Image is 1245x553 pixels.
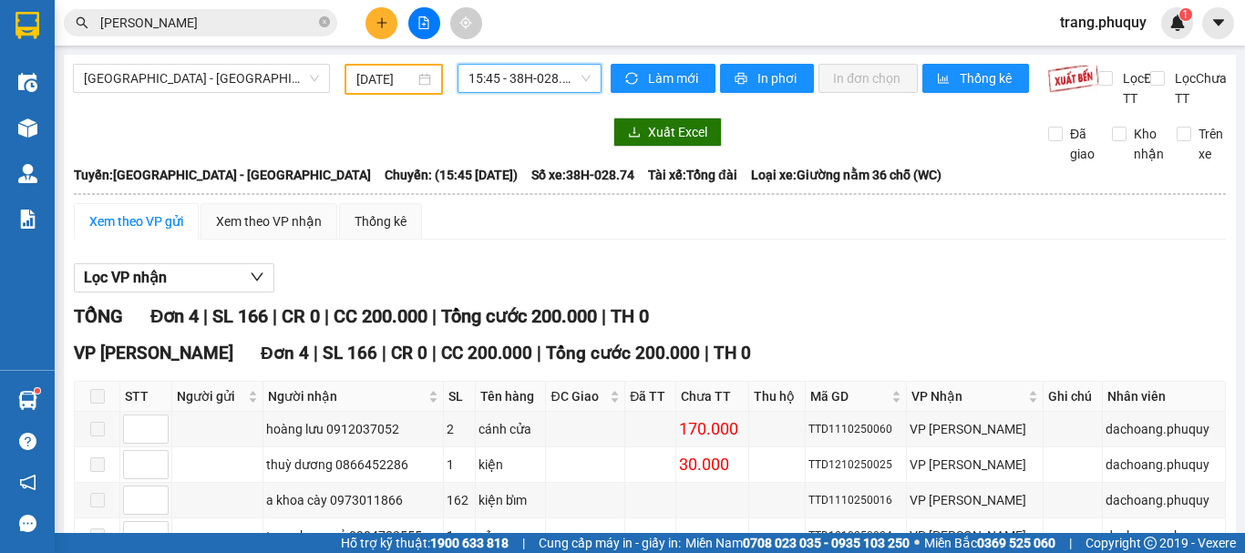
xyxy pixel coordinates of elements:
[806,412,906,447] td: TTD1110250060
[266,455,440,475] div: thuỳ dương 0866452286
[743,536,910,550] strong: 0708 023 035 - 0935 103 250
[18,391,37,410] img: warehouse-icon
[341,533,509,553] span: Hỗ trợ kỹ thuật:
[444,382,475,412] th: SL
[522,533,525,553] span: |
[1045,11,1161,34] span: trang.phuquy
[19,433,36,450] span: question-circle
[1210,15,1227,31] span: caret-down
[266,490,440,510] div: a khoa cày 0973011866
[150,305,199,327] span: Đơn 4
[648,165,737,185] span: Tài xế: Tổng đài
[216,211,322,231] div: Xem theo VP nhận
[1202,7,1234,39] button: caret-down
[19,474,36,491] span: notification
[685,533,910,553] span: Miền Nam
[74,168,371,182] b: Tuyến: [GEOGRAPHIC_DATA] - [GEOGRAPHIC_DATA]
[261,343,309,364] span: Đơn 4
[818,64,918,93] button: In đơn chọn
[537,343,541,364] span: |
[611,64,715,93] button: syncLàm mới
[212,305,268,327] span: SL 166
[924,533,1055,553] span: Miền Bắc
[1106,419,1222,439] div: dachoang.phuquy
[447,490,471,510] div: 162
[922,64,1029,93] button: bar-chartThống kê
[705,343,709,364] span: |
[323,343,377,364] span: SL 166
[714,343,751,364] span: TH 0
[15,12,39,39] img: logo-vxr
[450,7,482,39] button: aim
[84,266,167,289] span: Lọc VP nhận
[911,386,1024,406] span: VP Nhận
[478,419,543,439] div: cánh cửa
[907,483,1044,518] td: VP Hà Huy Tập
[1116,68,1163,108] span: Lọc Đã TT
[679,416,746,442] div: 170.000
[74,305,123,327] span: TỔNG
[937,72,952,87] span: bar-chart
[1144,537,1157,549] span: copyright
[808,492,902,509] div: TTD1110250016
[18,73,37,92] img: warehouse-icon
[546,343,700,364] span: Tổng cước 200.000
[76,16,88,29] span: search
[74,263,274,292] button: Lọc VP nhận
[468,65,591,92] span: 15:45 - 38H-028.74
[751,165,941,185] span: Loại xe: Giường nằm 36 chỗ (WC)
[648,122,707,142] span: Xuất Excel
[177,386,244,406] span: Người gửi
[611,305,649,327] span: TH 0
[430,536,509,550] strong: 1900 633 818
[273,305,277,327] span: |
[319,16,330,27] span: close-circle
[319,15,330,32] span: close-circle
[1168,68,1230,108] span: Lọc Chưa TT
[120,382,172,412] th: STT
[907,447,1044,483] td: VP Hà Huy Tập
[1191,124,1230,164] span: Trên xe
[735,72,750,87] span: printer
[478,490,543,510] div: kiện bỉm
[628,126,641,140] span: download
[324,305,329,327] span: |
[531,165,634,185] span: Số xe: 38H-028.74
[1063,124,1102,164] span: Đã giao
[334,305,427,327] span: CC 200.000
[808,527,902,545] div: TTD1210250024
[1044,382,1104,412] th: Ghi chú
[266,526,440,546] div: trung hoa quả 0904782555
[1169,15,1186,31] img: icon-new-feature
[1127,124,1171,164] span: Kho nhận
[550,386,606,406] span: ĐC Giao
[910,419,1040,439] div: VP [PERSON_NAME]
[89,211,183,231] div: Xem theo VP gửi
[250,270,264,284] span: down
[679,452,746,477] div: 30.000
[1179,8,1192,21] sup: 1
[365,7,397,39] button: plus
[417,16,430,29] span: file-add
[539,533,681,553] span: Cung cấp máy in - giấy in:
[602,305,606,327] span: |
[808,421,902,438] div: TTD1110250060
[648,68,701,88] span: Làm mới
[625,382,676,412] th: Đã TT
[910,526,1040,546] div: VP [PERSON_NAME]
[268,386,425,406] span: Người nhận
[1106,490,1222,510] div: dachoang.phuquy
[625,72,641,87] span: sync
[432,305,437,327] span: |
[1069,533,1072,553] span: |
[1106,455,1222,475] div: dachoang.phuquy
[432,343,437,364] span: |
[910,490,1040,510] div: VP [PERSON_NAME]
[203,305,208,327] span: |
[478,455,543,475] div: kiện
[18,118,37,138] img: warehouse-icon
[806,447,906,483] td: TTD1210250025
[1182,8,1188,21] span: 1
[19,515,36,532] span: message
[757,68,799,88] span: In phơi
